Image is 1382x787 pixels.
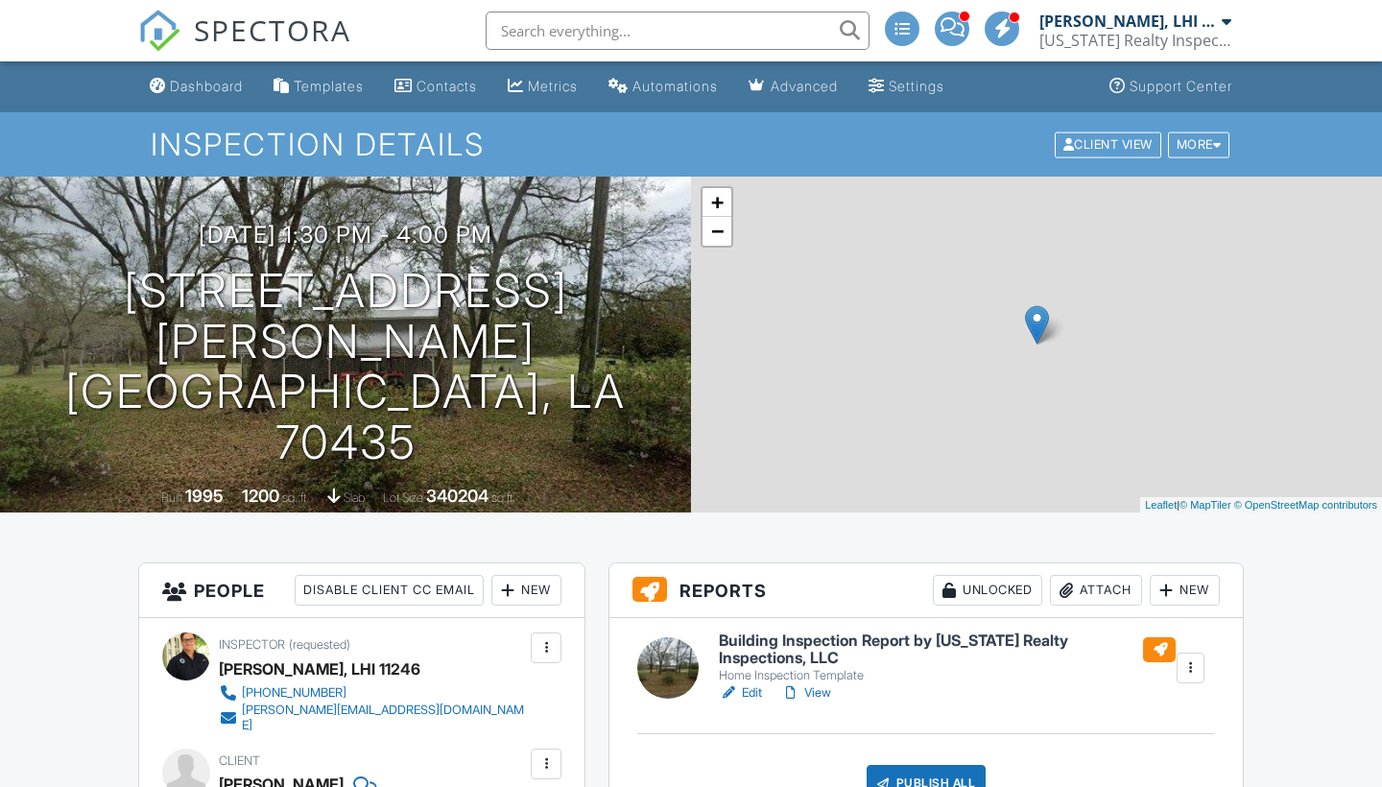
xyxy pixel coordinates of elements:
[1130,78,1232,94] div: Support Center
[194,10,351,50] span: SPECTORA
[295,575,484,606] div: Disable Client CC Email
[151,128,1231,161] h1: Inspection Details
[139,563,584,618] h3: People
[1039,12,1217,31] div: [PERSON_NAME], LHI 11246
[142,69,250,105] a: Dashboard
[1050,575,1142,606] div: Attach
[861,69,952,105] a: Settings
[601,69,726,105] a: Automations (Advanced)
[266,69,371,105] a: Templates
[719,683,762,703] a: Edit
[1150,575,1220,606] div: New
[719,632,1176,683] a: Building Inspection Report by [US_STATE] Realty Inspections, LLC Home Inspection Template
[417,78,477,94] div: Contacts
[609,563,1243,618] h3: Reports
[933,575,1042,606] div: Unlocked
[219,655,420,683] div: [PERSON_NAME], LHI 11246
[242,685,346,701] div: [PHONE_NUMBER]
[219,753,260,768] span: Client
[1039,31,1231,50] div: Louisiana Realty Inspections, LLC
[491,575,561,606] div: New
[703,188,731,217] a: Zoom in
[219,637,285,652] span: Inspector
[242,703,526,733] div: [PERSON_NAME][EMAIL_ADDRESS][DOMAIN_NAME]
[741,69,846,105] a: Advanced
[771,78,838,94] div: Advanced
[719,632,1176,666] h6: Building Inspection Report by [US_STATE] Realty Inspections, LLC
[1055,131,1161,157] div: Client View
[289,637,350,652] span: (requested)
[199,222,492,248] h3: [DATE] 1:30 pm - 4:00 pm
[31,266,660,468] h1: [STREET_ADDRESS][PERSON_NAME] [GEOGRAPHIC_DATA], LA 70435
[500,69,585,105] a: Metrics
[161,490,182,505] span: Built
[1053,136,1166,151] a: Client View
[426,486,488,506] div: 340204
[1234,499,1377,511] a: © OpenStreetMap contributors
[138,26,351,66] a: SPECTORA
[889,78,944,94] div: Settings
[528,78,578,94] div: Metrics
[719,668,1176,683] div: Home Inspection Template
[138,10,180,52] img: The Best Home Inspection Software - Spectora
[219,683,526,703] a: [PHONE_NUMBER]
[703,217,731,246] a: Zoom out
[383,490,423,505] span: Lot Size
[282,490,309,505] span: sq. ft.
[491,490,515,505] span: sq.ft.
[170,78,243,94] div: Dashboard
[185,486,224,506] div: 1995
[1179,499,1231,511] a: © MapTiler
[1102,69,1240,105] a: Support Center
[1145,499,1177,511] a: Leaflet
[294,78,364,94] div: Templates
[1168,131,1230,157] div: More
[1140,497,1382,513] div: |
[344,490,365,505] span: slab
[387,69,485,105] a: Contacts
[781,683,831,703] a: View
[486,12,870,50] input: Search everything...
[219,703,526,733] a: [PERSON_NAME][EMAIL_ADDRESS][DOMAIN_NAME]
[632,78,718,94] div: Automations
[242,486,279,506] div: 1200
